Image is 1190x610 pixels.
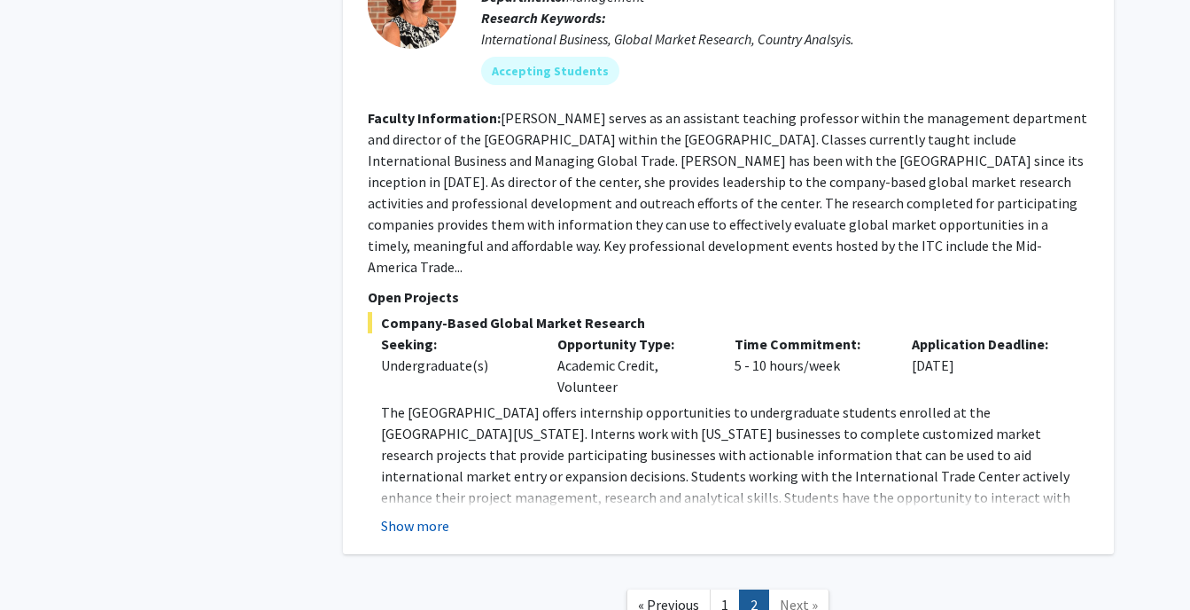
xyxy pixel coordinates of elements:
div: Undergraduate(s) [381,355,532,376]
b: Faculty Information: [368,109,501,127]
p: Time Commitment: [735,333,885,355]
fg-read-more: [PERSON_NAME] serves as an assistant teaching professor within the management department and dire... [368,109,1087,276]
div: Academic Credit, Volunteer [544,333,721,397]
div: International Business, Global Market Research, Country Analsyis. [481,28,1089,50]
p: Open Projects [368,286,1089,308]
div: 5 - 10 hours/week [721,333,898,397]
p: The [GEOGRAPHIC_DATA] offers internship opportunities to undergraduate students enrolled at the [... [381,402,1089,529]
button: Show more [381,515,449,536]
b: Research Keywords: [481,9,606,27]
iframe: Chat [13,530,75,597]
mat-chip: Accepting Students [481,57,619,85]
div: [DATE] [898,333,1076,397]
p: Seeking: [381,333,532,355]
p: Opportunity Type: [557,333,708,355]
p: Application Deadline: [912,333,1062,355]
span: Company-Based Global Market Research [368,312,1089,333]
